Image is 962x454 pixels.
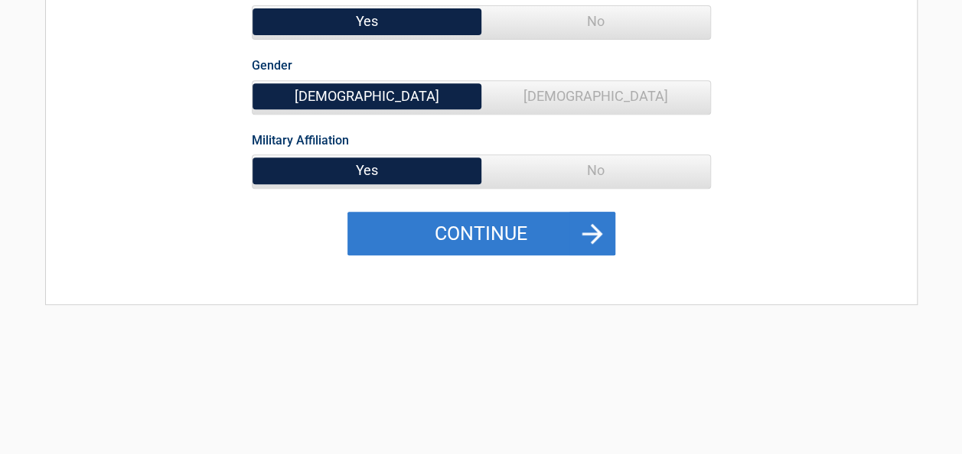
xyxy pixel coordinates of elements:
[253,81,481,112] span: [DEMOGRAPHIC_DATA]
[253,6,481,37] span: Yes
[347,212,615,256] button: Continue
[481,6,710,37] span: No
[481,81,710,112] span: [DEMOGRAPHIC_DATA]
[253,155,481,186] span: Yes
[252,55,292,76] label: Gender
[481,155,710,186] span: No
[252,130,349,151] label: Military Affiliation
